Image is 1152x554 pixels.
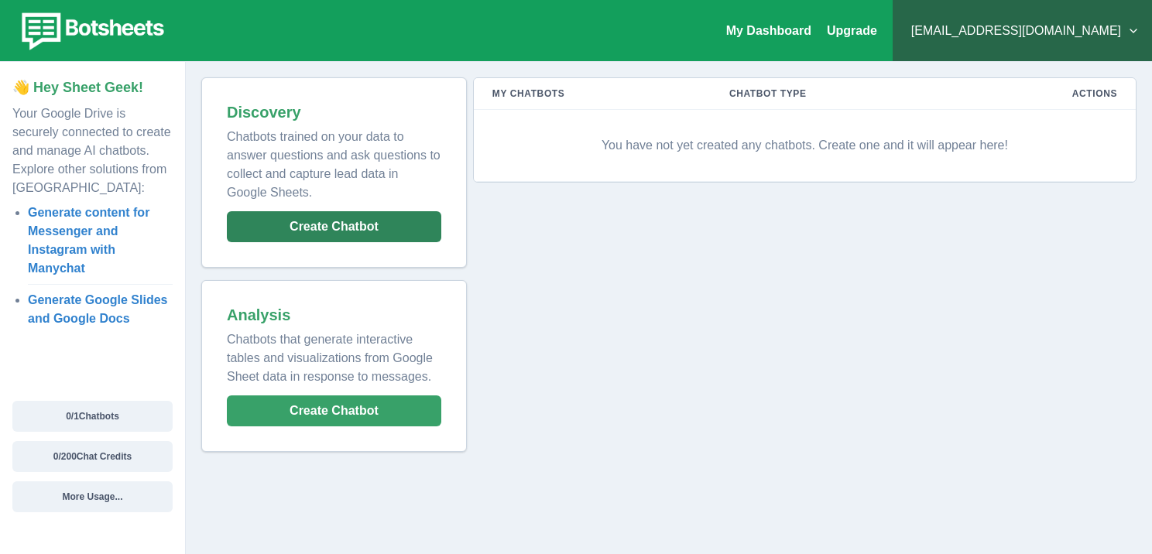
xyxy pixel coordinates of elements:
p: You have not yet created any chatbots. Create one and it will appear here! [492,122,1117,169]
button: More Usage... [12,481,173,512]
th: Actions [958,78,1136,110]
button: Create Chatbot [227,395,441,426]
p: 👋 Hey Sheet Geek! [12,77,173,98]
h2: Discovery [227,103,441,121]
a: My Dashboard [726,24,811,37]
button: 0/1Chatbots [12,401,173,432]
th: My Chatbots [474,78,711,110]
h2: Analysis [227,306,441,324]
p: Chatbots that generate interactive tables and visualizations from Google Sheet data in response t... [227,324,441,386]
p: Chatbots trained on your data to answer questions and ask questions to collect and capture lead d... [227,121,441,202]
a: Generate Google Slides and Google Docs [28,293,168,325]
p: Your Google Drive is securely connected to create and manage AI chatbots. Explore other solutions... [12,98,173,197]
button: Create Chatbot [227,211,441,242]
img: botsheets-logo.png [12,9,169,53]
th: Chatbot Type [711,78,958,110]
button: 0/200Chat Credits [12,441,173,472]
a: Upgrade [827,24,877,37]
a: Generate content for Messenger and Instagram with Manychat [28,206,149,275]
button: [EMAIL_ADDRESS][DOMAIN_NAME] [905,15,1140,46]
